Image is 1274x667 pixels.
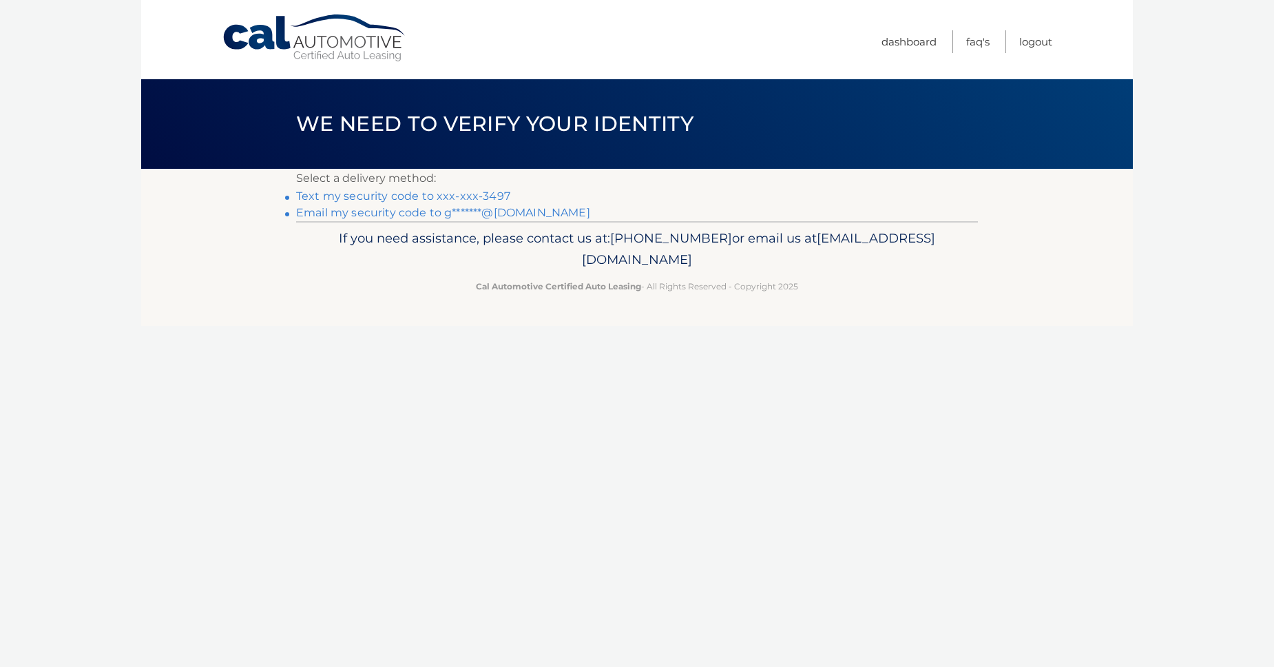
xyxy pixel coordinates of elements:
span: [PHONE_NUMBER] [610,230,732,246]
a: FAQ's [966,30,990,53]
p: If you need assistance, please contact us at: or email us at [305,227,969,271]
a: Email my security code to g*******@[DOMAIN_NAME] [296,206,590,219]
p: - All Rights Reserved - Copyright 2025 [305,279,969,294]
span: We need to verify your identity [296,111,693,136]
p: Select a delivery method: [296,169,978,188]
a: Cal Automotive [222,14,408,63]
a: Text my security code to xxx-xxx-3497 [296,189,510,203]
a: Dashboard [881,30,937,53]
a: Logout [1019,30,1052,53]
strong: Cal Automotive Certified Auto Leasing [476,281,641,291]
